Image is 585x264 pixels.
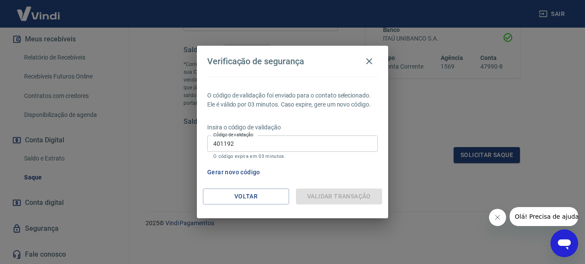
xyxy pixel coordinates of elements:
iframe: Botão para abrir a janela de mensagens [551,229,578,257]
p: Insira o código de validação [207,123,378,132]
button: Gerar novo código [204,164,264,180]
label: Código de validação [213,132,253,138]
iframe: Fechar mensagem [489,209,506,226]
p: O código de validação foi enviado para o contato selecionado. Ele é válido por 03 minutos. Caso e... [207,91,378,109]
h4: Verificação de segurança [207,56,304,66]
button: Voltar [203,189,289,204]
span: Olá! Precisa de ajuda? [5,6,72,13]
iframe: Mensagem da empresa [510,207,578,226]
p: O código expira em 03 minutos. [213,154,372,159]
